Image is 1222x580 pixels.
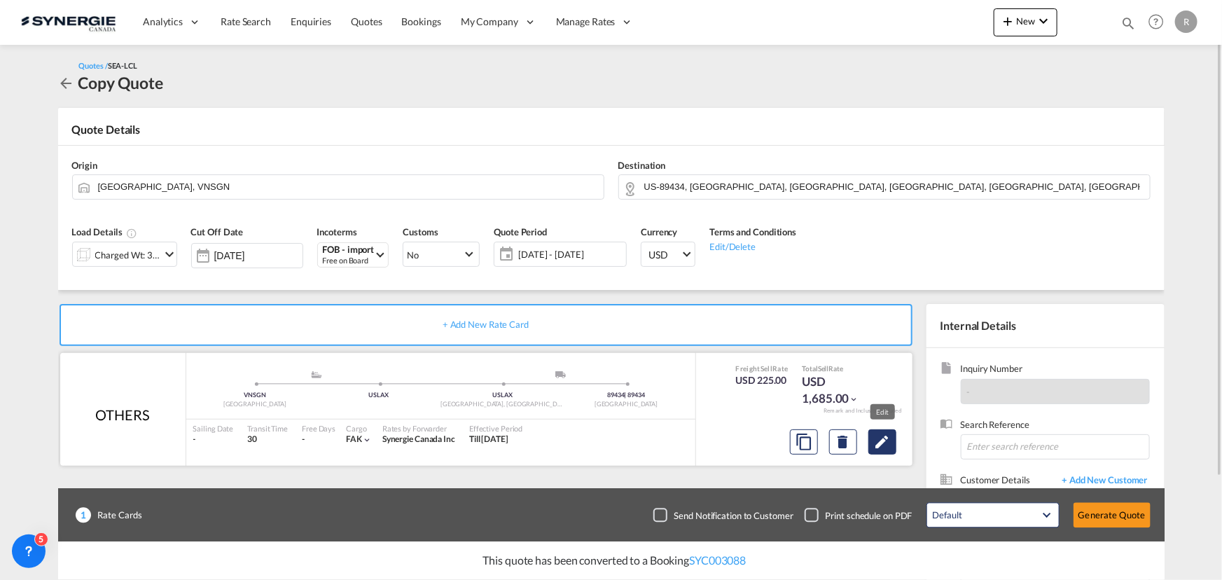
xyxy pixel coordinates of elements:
span: Load Details [72,226,138,237]
span: 89434 [607,391,626,399]
div: Total Rate [802,364,872,373]
span: Customs [403,226,438,237]
md-icon: icon-chevron-down [849,394,859,404]
span: Bookings [402,15,441,27]
span: Origin [72,160,97,171]
span: Till [DATE] [469,434,508,444]
div: [GEOGRAPHIC_DATA] [564,400,688,409]
span: Customer Details [961,474,1055,490]
span: 89434 [628,391,646,399]
div: Free on Board [323,255,375,265]
span: Rate Cards [91,509,142,522]
md-input-container: US-89434,Lockwood, NV, McCarran, Sparks, NV,Nevada [618,174,1151,200]
md-icon: icon-calendar [494,246,511,263]
div: Default [933,510,962,521]
button: Delete [829,429,857,455]
img: road [555,371,566,378]
p: This quote has been converted to a Booking [476,553,747,569]
div: OTHERS [95,405,149,424]
button: Copy [790,429,818,455]
md-icon: icon-chevron-down [362,435,372,445]
span: Destination [618,160,666,171]
div: No [407,249,419,261]
span: [DATE] - [DATE] [515,244,626,264]
div: Remark and Inclusion included [813,407,912,415]
button: Edit [868,429,896,455]
span: My Company [461,15,518,29]
div: Till 14 Oct 2025 [469,434,508,446]
div: Charged Wt: 3.75 W/Micon-chevron-down [72,242,177,267]
span: Manage Rates [556,15,616,29]
button: icon-plus 400-fgNewicon-chevron-down [994,8,1057,36]
div: R [1175,11,1197,33]
span: Sell [761,364,772,373]
input: Search by Door/Port [644,174,1143,199]
span: | [625,391,627,399]
md-select: Select Incoterms: FOB - import Free on Board [317,242,389,268]
div: Print schedule on PDF [826,509,912,522]
span: [DATE] - [DATE] [518,248,623,261]
div: Rates by Forwarder [382,423,455,434]
span: Rate Search [221,15,271,27]
img: 1f56c880d42311ef80fc7dca854c8e59.png [21,6,116,38]
span: Quote Period [494,226,547,237]
md-icon: assets/icons/custom/copyQuote.svg [796,434,812,450]
div: icon-magnify [1120,15,1136,36]
div: [GEOGRAPHIC_DATA] [193,400,317,409]
span: 1 [76,508,91,523]
div: 30 [247,434,288,446]
div: Sailing Date [193,423,234,434]
md-select: Select Currency: $ USDUnited States Dollar [641,242,695,267]
div: Effective Period [469,423,522,434]
div: Internal Details [926,304,1165,347]
md-icon: icon-chevron-down [161,246,178,263]
span: USD [648,248,681,262]
span: Sell [818,364,829,373]
div: Freight Rate [736,364,789,373]
span: + Add New Customer [1055,474,1150,490]
span: Enquiries [291,15,331,27]
input: Select [214,250,303,261]
button: Generate Quote [1074,503,1151,528]
div: Charged Wt: 3.75 W/M [95,245,161,265]
div: Quote Details [58,122,1165,144]
span: Terms and Conditions [709,226,796,237]
div: Help [1144,10,1175,35]
span: Help [1144,10,1168,34]
div: + Add New Rate Card [60,304,912,346]
span: Quotes [351,15,382,27]
div: Free Days [302,423,335,434]
md-select: Select Customs: No [403,242,480,267]
div: Synergie Canada Inc [382,434,455,446]
div: USLAX [317,391,440,400]
span: Analytics [143,15,183,29]
md-icon: icon-plus 400-fg [999,13,1016,29]
span: SEA-LCL [108,61,137,70]
div: Delivery ModeService Type - [502,371,626,385]
div: Copy Quote [78,71,163,94]
span: + Add New Rate Card [443,319,529,330]
div: icon-arrow-left [58,71,78,94]
div: Transit Time [247,423,288,434]
span: New [999,15,1052,27]
md-tooltip: Edit [870,404,895,420]
span: Incoterms [317,226,357,237]
span: Synergie Canada Inc [382,434,455,444]
md-icon: assets/icons/custom/ship-fill.svg [308,371,325,378]
div: Edit/Delete [709,239,796,253]
input: Search by Door/Port [98,174,597,199]
md-checkbox: Checkbox No Ink [653,509,793,523]
md-icon: icon-chevron-down [1035,13,1052,29]
div: USD 225.00 [736,373,789,387]
input: Enter search reference [961,434,1150,460]
span: Cut Off Date [191,226,244,237]
div: [GEOGRAPHIC_DATA], [GEOGRAPHIC_DATA] [440,400,564,409]
span: Currency [641,226,677,237]
span: FAK [346,434,362,444]
div: USLAX [440,391,564,400]
md-icon: icon-magnify [1120,15,1136,31]
div: - [302,434,305,446]
div: FOB - import [323,244,375,255]
div: - [193,434,234,446]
